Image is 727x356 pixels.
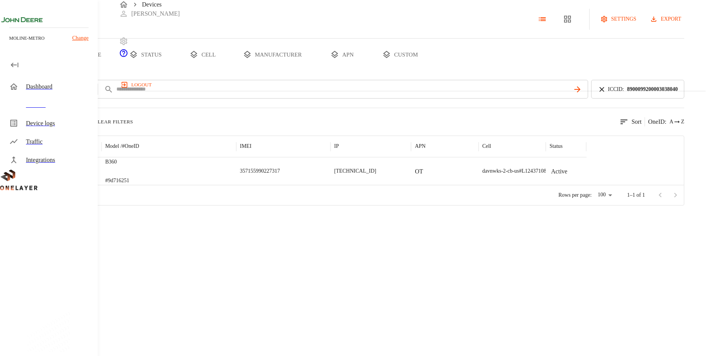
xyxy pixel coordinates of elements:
[558,191,592,199] p: Rows per page:
[550,142,563,150] p: Status
[119,52,128,59] a: onelayer-support
[415,167,423,176] p: OT
[482,168,519,174] span: davnwks-2-cb-us
[119,79,706,91] a: logout
[669,118,673,126] span: A
[681,118,684,126] span: Z
[131,9,180,18] p: [PERSON_NAME]
[334,142,339,150] p: IP
[122,143,139,149] span: # OneID
[334,167,376,175] p: [TECHNICAL_ID]
[119,52,128,59] span: Support Portal
[648,117,666,126] p: OneID :
[632,117,642,126] p: Sort
[595,189,615,201] div: 100
[105,158,129,166] p: B360
[105,177,129,184] p: #9d716251
[240,142,251,150] p: IMEI
[240,167,280,175] p: 357155990227317
[519,168,587,174] span: #L1243710802::NOKIA::ASIB
[415,142,426,150] p: APN
[105,142,139,150] p: Model /
[119,79,155,91] button: logout
[82,117,136,126] button: Clear Filters
[482,142,491,150] p: Cell
[627,191,645,199] p: 1–1 of 1
[551,167,567,176] p: Active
